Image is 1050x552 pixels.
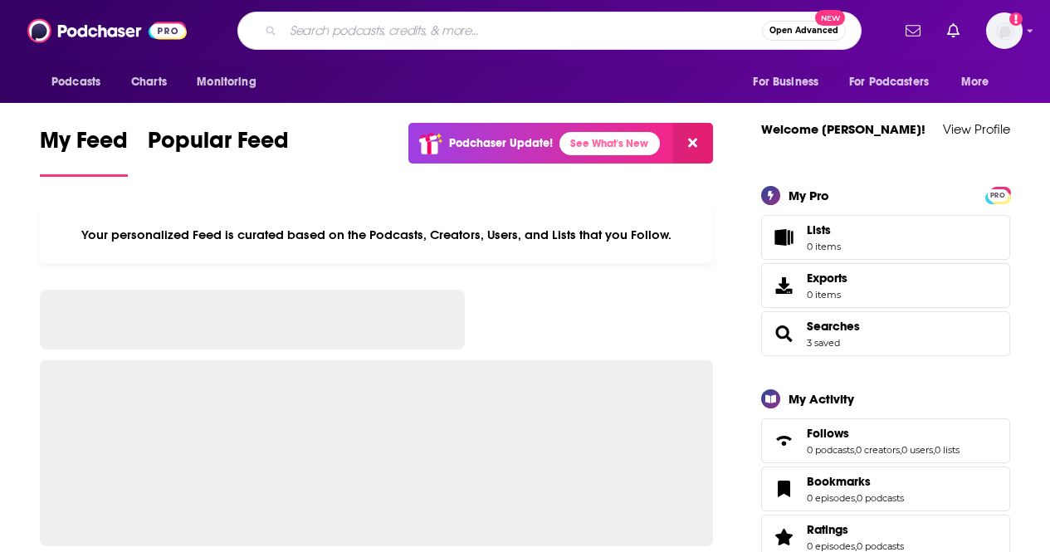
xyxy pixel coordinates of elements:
span: Bookmarks [761,467,1010,511]
a: See What's New [559,132,660,155]
button: open menu [741,66,839,98]
a: 0 podcasts [857,492,904,504]
span: Exports [767,274,800,297]
span: Charts [131,71,167,94]
button: Show profile menu [986,12,1023,49]
span: PRO [988,189,1008,202]
a: Bookmarks [807,474,904,489]
button: open menu [838,66,953,98]
a: Exports [761,263,1010,308]
a: 0 users [901,444,933,456]
span: For Podcasters [849,71,929,94]
button: open menu [40,66,122,98]
span: Lists [807,222,841,237]
span: New [815,10,845,26]
a: Bookmarks [767,477,800,501]
button: open menu [185,66,277,98]
a: 3 saved [807,337,840,349]
span: Logged in as ClarissaGuerrero [986,12,1023,49]
div: Your personalized Feed is curated based on the Podcasts, Creators, Users, and Lists that you Follow. [40,207,713,263]
span: Exports [807,271,847,286]
a: Follows [767,429,800,452]
a: Searches [807,319,860,334]
span: Ratings [807,522,848,537]
span: , [855,540,857,552]
span: For Business [753,71,818,94]
span: 0 items [807,289,847,300]
span: , [900,444,901,456]
button: open menu [950,66,1010,98]
a: Charts [120,66,177,98]
span: My Feed [40,126,128,164]
img: User Profile [986,12,1023,49]
a: PRO [988,188,1008,200]
a: 0 podcasts [857,540,904,552]
div: My Activity [789,391,854,407]
p: Podchaser Update! [449,136,553,150]
span: , [855,492,857,504]
a: Welcome [PERSON_NAME]! [761,121,925,137]
a: View Profile [943,121,1010,137]
a: Show notifications dropdown [899,17,927,45]
a: 0 episodes [807,540,855,552]
a: Ratings [807,522,904,537]
div: Search podcasts, credits, & more... [237,12,862,50]
span: , [854,444,856,456]
a: Lists [761,215,1010,260]
button: Open AdvancedNew [762,21,846,41]
span: Bookmarks [807,474,871,489]
a: 0 episodes [807,492,855,504]
span: Open Advanced [769,27,838,35]
a: Popular Feed [148,126,289,177]
input: Search podcasts, credits, & more... [283,17,762,44]
span: Follows [761,418,1010,463]
a: Ratings [767,525,800,549]
a: Show notifications dropdown [940,17,966,45]
span: 0 items [807,241,841,252]
span: Searches [761,311,1010,356]
div: My Pro [789,188,829,203]
a: My Feed [40,126,128,177]
span: More [961,71,989,94]
span: Follows [807,426,849,441]
span: Lists [807,222,831,237]
span: Lists [767,226,800,249]
span: Monitoring [197,71,256,94]
span: Podcasts [51,71,100,94]
a: 0 lists [935,444,960,456]
svg: Add a profile image [1009,12,1023,26]
a: 0 creators [856,444,900,456]
a: Follows [807,426,960,441]
a: 0 podcasts [807,444,854,456]
span: , [933,444,935,456]
span: Popular Feed [148,126,289,164]
img: Podchaser - Follow, Share and Rate Podcasts [27,15,187,46]
a: Searches [767,322,800,345]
